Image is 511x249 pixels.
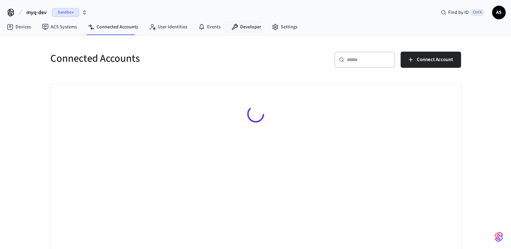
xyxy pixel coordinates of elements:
[417,55,453,64] span: Connect Account
[493,6,505,19] span: AS
[144,21,193,33] a: User Identities
[435,6,489,19] div: Find by IDCtrl K
[1,21,36,33] a: Devices
[52,8,79,17] span: Sandbox
[82,21,144,33] a: Connected Accounts
[226,21,266,33] a: Developer
[492,6,506,19] button: AS
[471,9,484,16] span: Ctrl K
[50,52,252,65] h5: Connected Accounts
[266,21,303,33] a: Settings
[401,52,461,68] button: Connect Account
[26,8,47,17] span: myq-dev
[36,21,82,33] a: ACS Systems
[193,21,226,33] a: Events
[448,9,469,16] span: Find by ID
[495,231,503,242] img: SeamLogoGradient.69752ec5.svg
